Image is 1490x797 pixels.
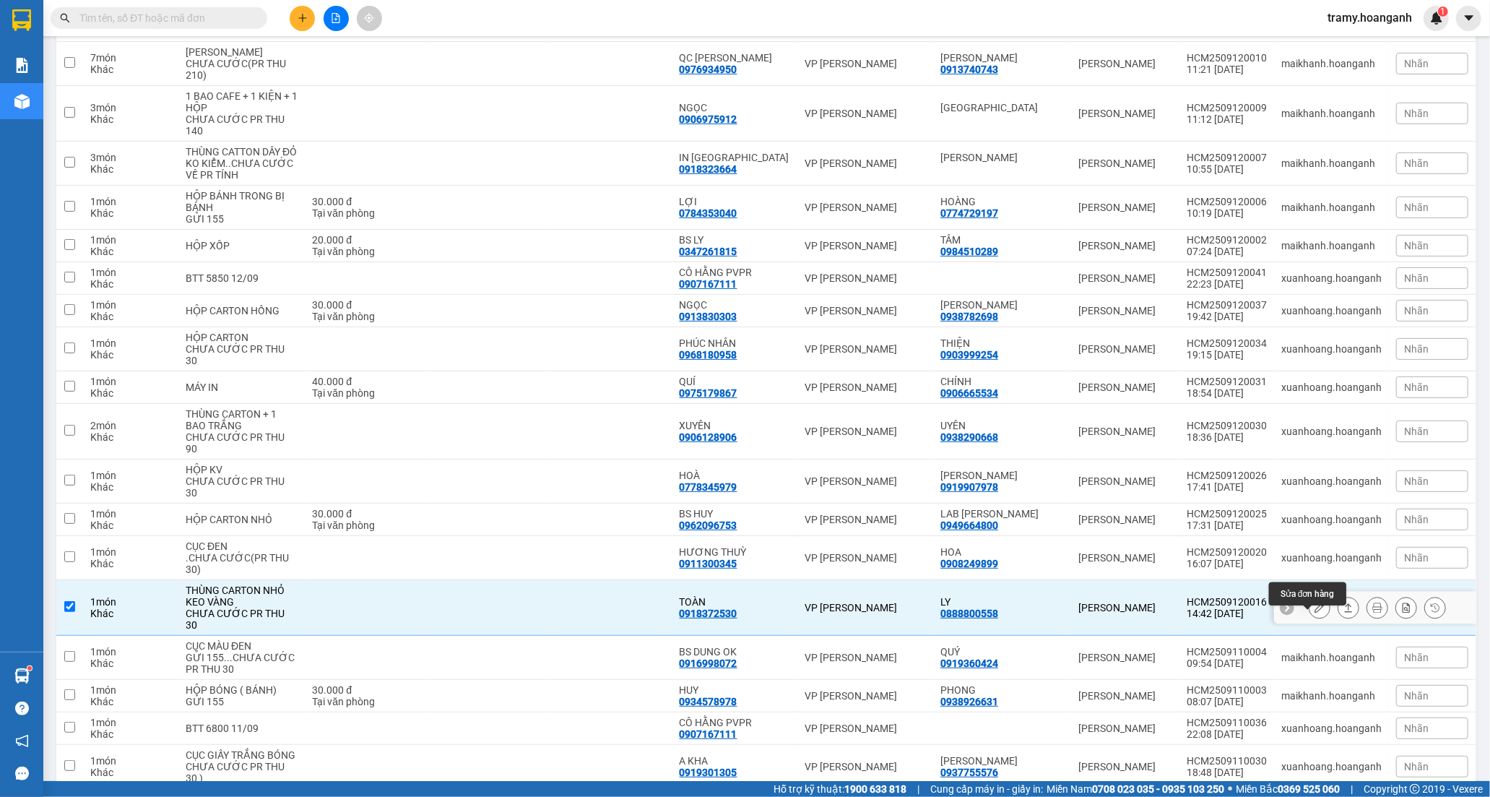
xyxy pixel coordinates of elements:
div: [PERSON_NAME] [1078,240,1172,251]
div: THÙNG CATTON [186,46,298,58]
div: maikhanh.hoanganh [1281,108,1382,119]
div: CỤC MÀU ĐEN [186,640,298,652]
div: HOÀNG HUY [940,755,1064,767]
div: 3 món [90,102,171,113]
div: HCM2509110003 [1187,684,1267,696]
div: 11:12 [DATE] [1187,113,1267,125]
div: THÙNG CATTON DÂY ĐỎ [186,146,298,158]
div: 0907167111 [680,278,737,290]
img: logo-vxr [12,9,31,31]
div: VP [PERSON_NAME] [805,382,926,393]
div: A KHA [680,755,790,767]
div: maikhanh.hoanganh [1281,202,1382,213]
div: HCM2509120016 [1187,596,1267,608]
div: CỤC GIẤY TRẮNG BÓNG [186,749,298,761]
div: 0919360424 [940,658,998,669]
div: KO KIỂM..CHƯA CƯỚC VỀ PR TÍNH [186,158,298,181]
div: VP [PERSON_NAME] [805,272,926,284]
div: [PERSON_NAME] [1078,108,1172,119]
strong: 0708 023 035 - 0935 103 250 [1092,783,1224,795]
div: VP [PERSON_NAME] [805,343,926,355]
div: HCM2509110036 [1187,717,1267,728]
div: [PERSON_NAME] [1078,382,1172,393]
div: HCM2509120006 [1187,196,1267,207]
div: 0903999254 [940,349,998,361]
div: CHƯA CƯỚC PR THU 30 ) [186,761,298,784]
span: aim [364,13,374,23]
div: CHƯA CƯỚC PR THU 140 [186,113,298,137]
div: Khác [90,767,171,778]
div: [PERSON_NAME] [1078,602,1172,613]
div: Khác [90,64,171,75]
div: Tại văn phòng [312,520,417,531]
div: HCM2509110004 [1187,646,1267,658]
div: 0347261815 [680,246,737,257]
div: Tại văn phòng [312,207,417,219]
span: Gửi: [12,14,35,29]
div: xuanhoang.hoanganh [1281,305,1382,316]
span: tramy.hoanganh [1316,9,1424,27]
span: question-circle [15,702,29,715]
div: MILANO [940,102,1064,113]
div: Khác [90,520,171,531]
div: 0888800558 [940,608,998,619]
span: caret-down [1463,12,1476,25]
div: 0913830303 [680,311,737,322]
span: | [1351,781,1353,797]
div: Khác [90,387,171,399]
div: [PERSON_NAME] [1078,202,1172,213]
span: Nhãn [1404,426,1429,437]
div: 0975179867 [680,387,737,399]
div: [PERSON_NAME] [1078,58,1172,69]
div: LIỄU [12,47,128,64]
div: Tại văn phòng [312,311,417,322]
div: IN NINH THUẬN [680,152,790,163]
div: 19:15 [DATE] [1187,349,1267,361]
span: Hỗ trợ kỹ thuật: [774,781,906,797]
div: 30.000 đ [312,196,417,207]
div: 30.000 đ [312,684,417,696]
div: xuanhoang.hoanganh [1281,343,1382,355]
div: 1 món [90,234,171,246]
div: 19:42 [DATE] [1187,311,1267,322]
div: HOA [940,546,1064,558]
input: Tìm tên, số ĐT hoặc mã đơn [79,10,250,26]
div: 2 món [90,420,171,431]
span: Nhãn [1404,343,1429,355]
div: 1 món [90,337,171,349]
span: message [15,767,29,780]
div: 0778345979 [680,481,737,493]
div: BS HUY [680,508,790,520]
div: xuanhoang.hoanganh [1281,723,1382,734]
div: [PERSON_NAME] [1078,652,1172,663]
div: 0918323664 [680,163,737,175]
div: 30.000 đ [312,508,417,520]
div: THIỆN [940,337,1064,349]
div: HCM2509120026 [1187,470,1267,481]
div: VP [PERSON_NAME] [805,58,926,69]
div: 0906710168 [12,64,128,85]
button: caret-down [1456,6,1481,31]
div: 0918372530 [680,608,737,619]
div: CHÍNH [940,376,1064,387]
div: 30.000 đ [312,299,417,311]
div: 30.000 [11,93,130,111]
div: xuanhoang.hoanganh [1281,514,1382,525]
div: maikhanh.hoanganh [1281,690,1382,702]
div: [PERSON_NAME] [1078,158,1172,169]
div: maikhanh.hoanganh [1281,158,1382,169]
span: 1 [1440,7,1445,17]
div: 0938290668 [940,431,998,443]
div: Tại văn phòng [312,387,417,399]
div: VP [PERSON_NAME] [805,761,926,772]
div: 09:54 [DATE] [1187,658,1267,669]
div: 0919301305 [680,767,737,778]
sup: 1 [1438,7,1448,17]
div: 1 món [90,470,171,481]
div: maikhanh.hoanganh [1281,240,1382,251]
div: [PERSON_NAME] [1078,723,1172,734]
div: 0906975912 [680,113,737,125]
div: 0908249899 [940,558,998,569]
div: HỘP CARTON HỒNG [186,305,298,316]
div: VP [PERSON_NAME] [805,108,926,119]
